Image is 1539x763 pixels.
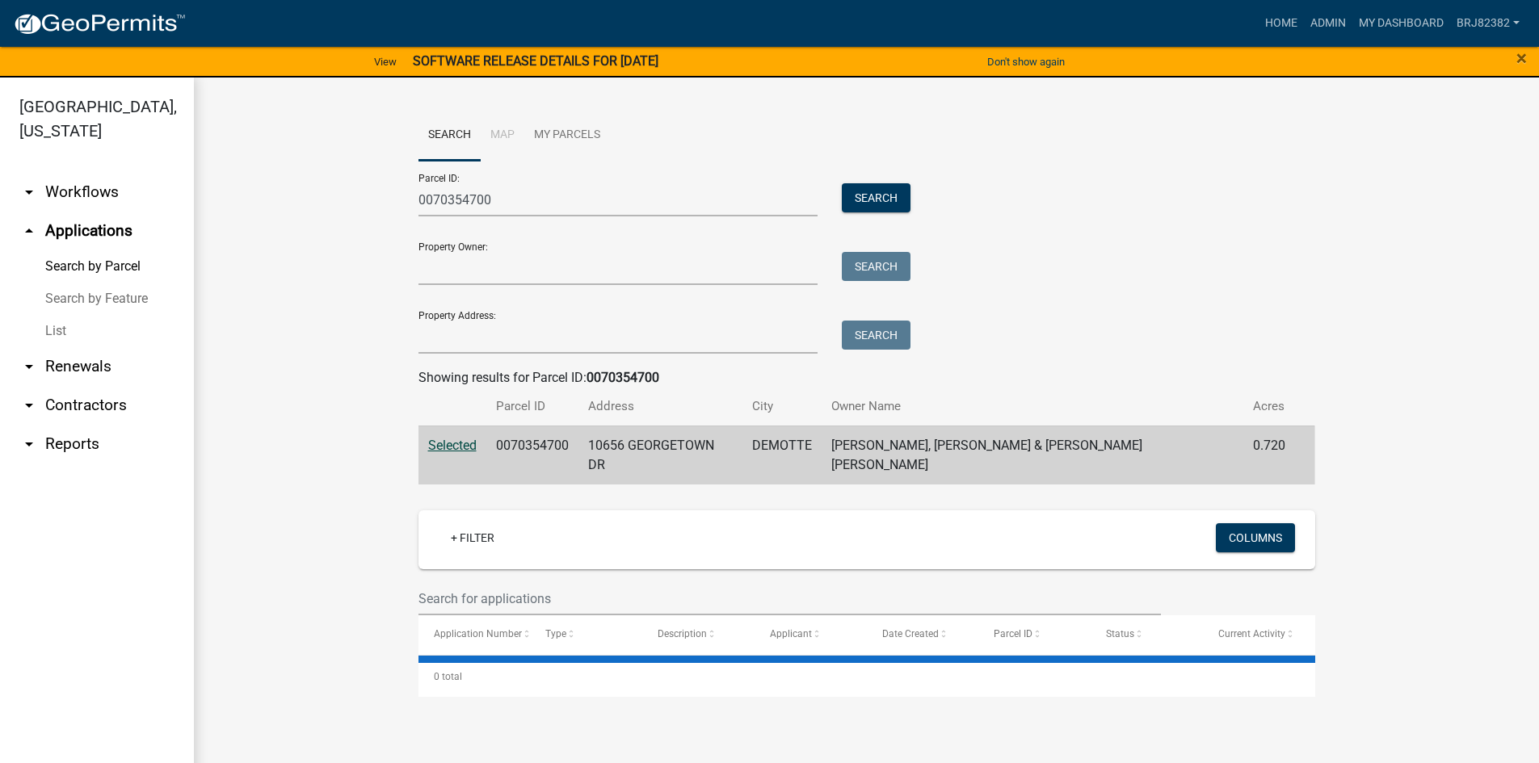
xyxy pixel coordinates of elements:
a: My Parcels [524,110,610,161]
span: Parcel ID [994,628,1032,639]
button: Columns [1216,523,1295,552]
td: 10656 GEORGETOWN DR [578,426,742,484]
div: Showing results for Parcel ID: [418,368,1315,388]
td: 0.720 [1243,426,1295,484]
span: Type [545,628,566,639]
a: Admin [1304,8,1352,39]
button: Search [842,321,910,350]
div: 0 total [418,656,1315,697]
i: arrow_drop_down [19,357,39,376]
th: Acres [1243,388,1295,426]
i: arrow_drop_down [19,396,39,415]
strong: 0070354700 [587,370,659,385]
datatable-header-cell: Current Activity [1203,615,1315,654]
span: Status [1106,628,1134,639]
td: 0070354700 [486,426,578,484]
datatable-header-cell: Type [530,615,642,654]
button: Close [1516,48,1527,68]
datatable-header-cell: Description [642,615,755,654]
th: Parcel ID [486,388,578,426]
datatable-header-cell: Parcel ID [978,615,1091,654]
th: Address [578,388,742,426]
datatable-header-cell: Application Number [418,615,531,654]
a: Search [418,110,481,161]
datatable-header-cell: Date Created [867,615,979,654]
strong: SOFTWARE RELEASE DETAILS FOR [DATE] [413,53,658,69]
a: + Filter [438,523,507,552]
a: Selected [428,438,477,453]
span: Current Activity [1218,628,1285,639]
th: Owner Name [822,388,1244,426]
button: Search [842,252,910,281]
span: Applicant [770,628,812,639]
a: Home [1259,8,1304,39]
button: Don't show again [981,48,1071,75]
td: DEMOTTE [742,426,822,484]
a: My Dashboard [1352,8,1450,39]
a: View [368,48,403,75]
span: Description [658,628,707,639]
td: [PERSON_NAME], [PERSON_NAME] & [PERSON_NAME] [PERSON_NAME] [822,426,1244,484]
i: arrow_drop_down [19,434,39,454]
input: Search for applications [418,582,1162,615]
span: Date Created [882,628,939,639]
span: Application Number [434,628,522,639]
datatable-header-cell: Status [1091,615,1203,654]
datatable-header-cell: Applicant [755,615,867,654]
th: City [742,388,822,426]
button: Search [842,183,910,212]
i: arrow_drop_up [19,221,39,241]
a: brj82382 [1450,8,1526,39]
i: arrow_drop_down [19,182,39,202]
span: × [1516,47,1527,69]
